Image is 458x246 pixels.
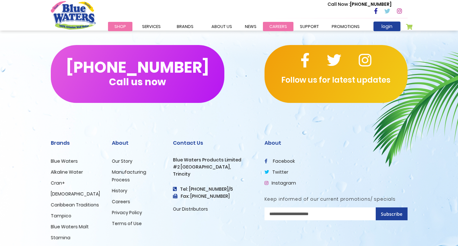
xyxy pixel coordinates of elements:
[51,180,65,186] a: Cran+
[173,140,255,146] h2: Contact Us
[51,45,224,103] button: [PHONE_NUMBER]Call us now
[51,191,100,197] a: [DEMOGRAPHIC_DATA]
[373,22,400,31] a: login
[142,23,161,30] span: Services
[265,158,295,164] a: facebook
[265,180,296,186] a: Instagram
[265,196,408,202] h5: Keep informed of our current promotions/ specials
[173,194,255,199] h3: Fax: [PHONE_NUMBER]
[51,234,70,241] a: Stamina
[51,223,89,230] a: Blue Waters Malt
[112,158,132,164] a: Our Story
[109,80,166,84] span: Call us now
[177,23,193,30] span: Brands
[112,187,127,194] a: History
[112,198,130,205] a: Careers
[238,22,263,31] a: News
[381,211,402,217] span: Subscribe
[173,171,255,177] h3: Trincity
[112,140,163,146] h2: About
[265,74,408,86] p: Follow us for latest updates
[112,169,146,183] a: Manufacturing Process
[328,1,391,8] p: [PHONE_NUMBER]
[51,140,102,146] h2: Brands
[173,206,208,212] a: Our Distributors
[51,1,96,29] a: store logo
[376,207,408,220] button: Subscribe
[173,164,255,170] h3: #2 [GEOGRAPHIC_DATA],
[173,157,255,163] h3: Blue Waters Products Limited
[112,220,142,227] a: Terms of Use
[328,1,350,7] span: Call Now :
[265,169,288,175] a: twitter
[51,202,99,208] a: Caribbean Traditions
[51,169,83,175] a: Alkaline Water
[114,23,126,30] span: Shop
[265,140,408,146] h2: About
[51,158,78,164] a: Blue Waters
[325,22,366,31] a: Promotions
[112,209,142,216] a: Privacy Policy
[51,213,71,219] a: Tampico
[293,22,325,31] a: support
[173,187,255,192] h4: Tel: [PHONE_NUMBER]/5
[205,22,238,31] a: about us
[263,22,293,31] a: careers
